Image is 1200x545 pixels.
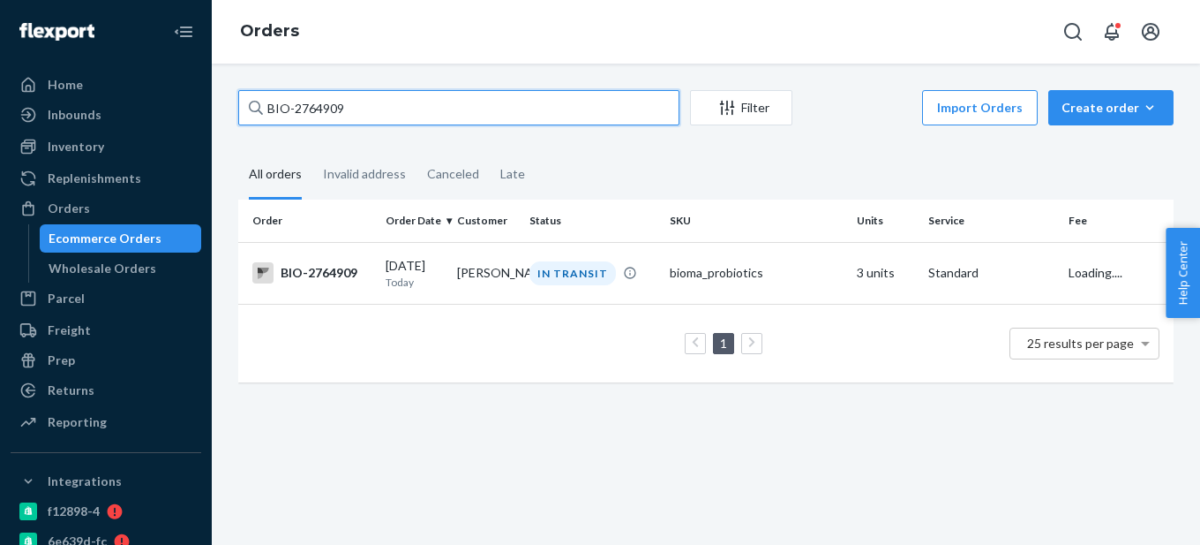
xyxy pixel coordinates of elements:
[48,290,85,307] div: Parcel
[716,336,731,351] a: Page 1 is your current page
[40,224,202,253] a: Ecommerce Orders
[11,408,201,436] a: Reporting
[11,346,201,375] a: Prep
[1055,14,1091,49] button: Open Search Box
[663,200,850,242] th: SKU
[48,322,91,339] div: Freight
[1061,99,1160,117] div: Create order
[11,284,201,313] a: Parcel
[48,76,83,94] div: Home
[249,151,302,200] div: All orders
[850,242,921,304] td: 3 units
[48,352,75,369] div: Prep
[1061,200,1174,242] th: Fee
[691,99,791,117] div: Filter
[11,467,201,496] button: Integrations
[48,170,141,187] div: Replenishments
[238,90,679,125] input: Search orders
[1061,242,1174,304] td: Loading....
[11,316,201,344] a: Freight
[1048,90,1174,125] button: Create order
[1133,14,1168,49] button: Open account menu
[379,200,450,242] th: Order Date
[238,200,379,242] th: Order
[323,151,406,197] div: Invalid address
[11,132,201,161] a: Inventory
[11,194,201,223] a: Orders
[690,90,792,125] button: Filter
[49,230,161,247] div: Ecommerce Orders
[11,376,201,405] a: Returns
[166,14,201,49] button: Close Navigation
[450,242,521,304] td: [PERSON_NAME]
[500,151,525,197] div: Late
[11,497,201,526] a: f12898-4
[48,413,107,431] div: Reporting
[529,261,616,285] div: IN TRANSIT
[40,254,202,283] a: Wholesale Orders
[670,264,843,282] div: bioma_probiotics
[49,260,156,277] div: Wholesale Orders
[522,200,663,242] th: Status
[48,382,94,399] div: Returns
[921,200,1061,242] th: Service
[1027,336,1134,351] span: 25 results per page
[48,106,101,124] div: Inbounds
[11,71,201,99] a: Home
[48,138,104,155] div: Inventory
[427,151,479,197] div: Canceled
[19,23,94,41] img: Flexport logo
[48,473,122,490] div: Integrations
[928,264,1054,282] p: Standard
[240,21,299,41] a: Orders
[386,257,443,290] div: [DATE]
[386,275,443,290] p: Today
[48,503,100,520] div: f12898-4
[48,200,90,217] div: Orders
[457,213,514,228] div: Customer
[1094,14,1129,49] button: Open notifications
[922,90,1038,125] button: Import Orders
[252,262,371,284] div: BIO-2764909
[11,101,201,129] a: Inbounds
[1166,228,1200,318] button: Help Center
[226,6,313,57] ol: breadcrumbs
[850,200,921,242] th: Units
[11,164,201,193] a: Replenishments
